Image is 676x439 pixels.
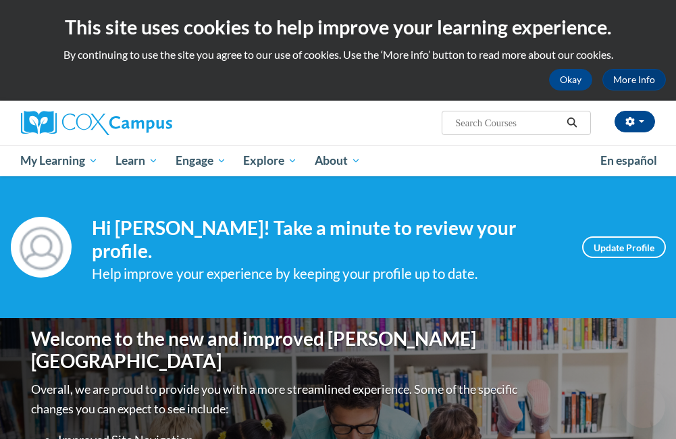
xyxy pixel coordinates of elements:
[31,328,521,373] h1: Welcome to the new and improved [PERSON_NAME][GEOGRAPHIC_DATA]
[615,111,655,132] button: Account Settings
[107,145,167,176] a: Learn
[21,111,172,135] img: Cox Campus
[582,236,666,258] a: Update Profile
[20,153,98,169] span: My Learning
[31,380,521,419] p: Overall, we are proud to provide you with a more streamlined experience. Some of the specific cha...
[92,217,562,262] h4: Hi [PERSON_NAME]! Take a minute to review your profile.
[10,47,666,62] p: By continuing to use the site you agree to our use of cookies. Use the ‘More info’ button to read...
[592,147,666,175] a: En español
[11,217,72,278] img: Profile Image
[176,153,226,169] span: Engage
[622,385,665,428] iframe: Button to launch messaging window
[115,153,158,169] span: Learn
[243,153,297,169] span: Explore
[306,145,369,176] a: About
[92,263,562,285] div: Help improve your experience by keeping your profile up to date.
[454,115,562,131] input: Search Courses
[12,145,107,176] a: My Learning
[562,115,582,131] button: Search
[315,153,361,169] span: About
[549,69,592,91] button: Okay
[602,69,666,91] a: More Info
[234,145,306,176] a: Explore
[600,153,657,167] span: En español
[21,111,219,135] a: Cox Campus
[167,145,235,176] a: Engage
[11,145,666,176] div: Main menu
[10,14,666,41] h2: This site uses cookies to help improve your learning experience.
